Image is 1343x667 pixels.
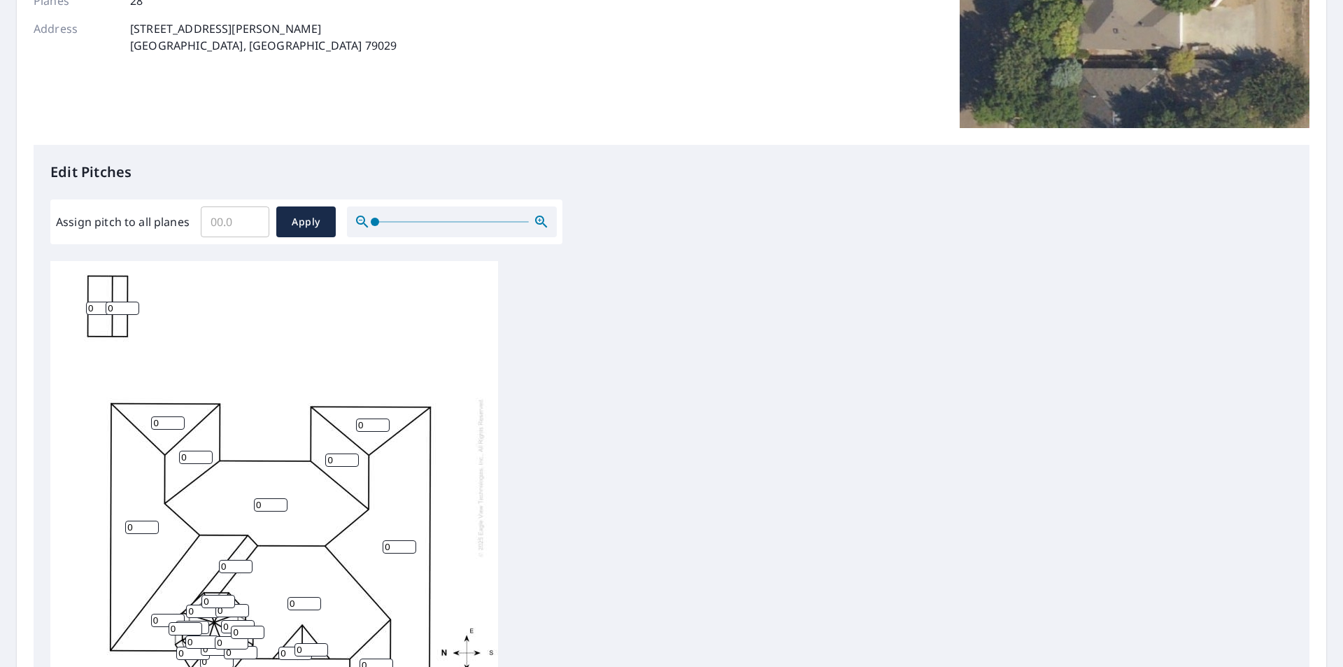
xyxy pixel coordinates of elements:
button: Apply [276,206,336,237]
p: Edit Pitches [50,162,1293,183]
span: Apply [287,213,325,231]
p: [STREET_ADDRESS][PERSON_NAME] [GEOGRAPHIC_DATA], [GEOGRAPHIC_DATA] 79029 [130,20,397,54]
p: Address [34,20,118,54]
input: 00.0 [201,202,269,241]
label: Assign pitch to all planes [56,213,190,230]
